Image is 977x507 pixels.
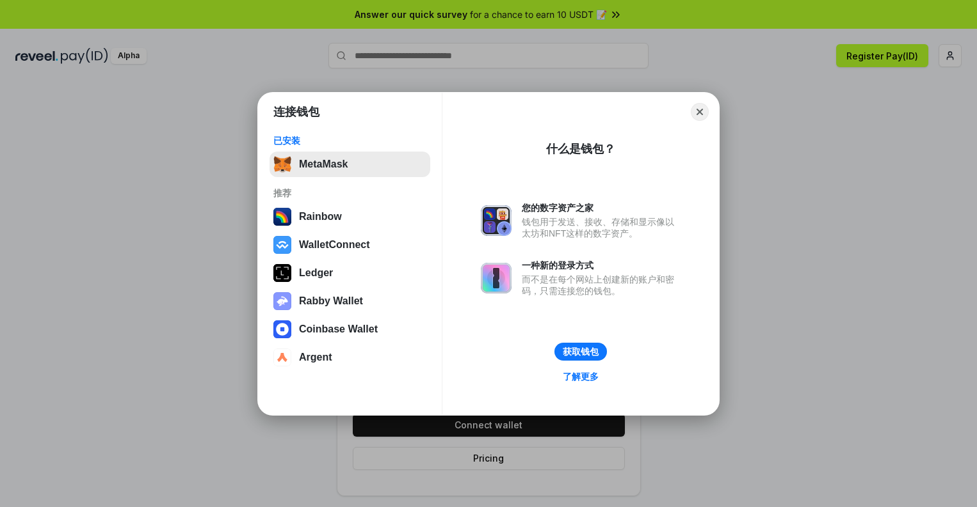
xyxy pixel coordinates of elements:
img: svg+xml,%3Csvg%20width%3D%2228%22%20height%3D%2228%22%20viewBox%3D%220%200%2028%2028%22%20fill%3D... [273,236,291,254]
button: MetaMask [270,152,430,177]
div: 了解更多 [563,371,599,382]
div: 您的数字资产之家 [522,202,681,214]
h1: 连接钱包 [273,104,319,120]
img: svg+xml,%3Csvg%20xmlns%3D%22http%3A%2F%2Fwww.w3.org%2F2000%2Fsvg%22%20width%3D%2228%22%20height%3... [273,264,291,282]
div: 推荐 [273,187,426,199]
img: svg+xml,%3Csvg%20width%3D%2228%22%20height%3D%2228%22%20viewBox%3D%220%200%2028%2028%22%20fill%3D... [273,320,291,338]
img: svg+xml,%3Csvg%20xmlns%3D%22http%3A%2F%2Fwww.w3.org%2F2000%2Fsvg%22%20fill%3D%22none%22%20viewBox... [481,263,512,293]
button: Rainbow [270,204,430,230]
div: 获取钱包 [563,346,599,357]
div: MetaMask [299,159,348,170]
div: 已安装 [273,135,426,146]
img: svg+xml,%3Csvg%20xmlns%3D%22http%3A%2F%2Fwww.w3.org%2F2000%2Fsvg%22%20fill%3D%22none%22%20viewBox... [273,292,291,310]
button: 获取钱包 [554,343,607,361]
div: Rainbow [299,211,342,222]
button: Argent [270,345,430,370]
div: Rabby Wallet [299,295,363,307]
div: 钱包用于发送、接收、存储和显示像以太坊和NFT这样的数字资产。 [522,216,681,239]
div: 什么是钱包？ [546,141,615,157]
div: Argent [299,352,332,363]
img: svg+xml,%3Csvg%20width%3D%22120%22%20height%3D%22120%22%20viewBox%3D%220%200%20120%20120%22%20fil... [273,208,291,226]
div: Ledger [299,267,333,279]
button: Coinbase Wallet [270,316,430,342]
button: WalletConnect [270,232,430,258]
div: 而不是在每个网站上创建新的账户和密码，只需连接您的钱包。 [522,274,681,297]
button: Ledger [270,260,430,286]
img: svg+xml,%3Csvg%20fill%3D%22none%22%20height%3D%2233%22%20viewBox%3D%220%200%2035%2033%22%20width%... [273,155,291,173]
img: svg+xml,%3Csvg%20width%3D%2228%22%20height%3D%2228%22%20viewBox%3D%220%200%2028%2028%22%20fill%3D... [273,348,291,366]
button: Rabby Wallet [270,288,430,314]
button: Close [691,103,709,121]
div: 一种新的登录方式 [522,260,681,271]
img: svg+xml,%3Csvg%20xmlns%3D%22http%3A%2F%2Fwww.w3.org%2F2000%2Fsvg%22%20fill%3D%22none%22%20viewBox... [481,205,512,236]
a: 了解更多 [555,368,606,385]
div: WalletConnect [299,239,370,251]
div: Coinbase Wallet [299,324,378,335]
